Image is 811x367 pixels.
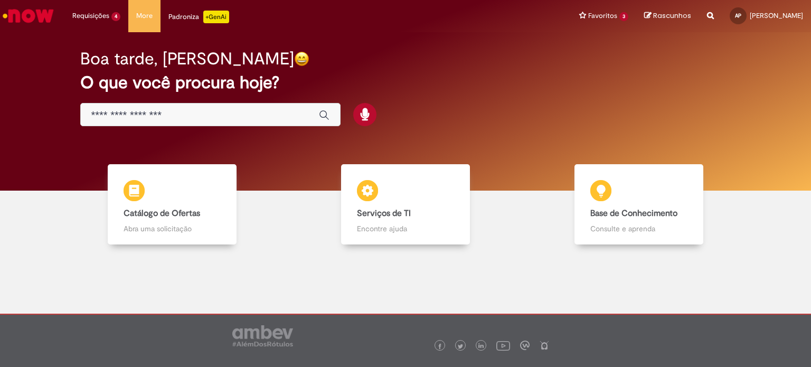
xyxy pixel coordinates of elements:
span: Rascunhos [653,11,691,21]
p: +GenAi [203,11,229,23]
a: Catálogo de Ofertas Abra uma solicitação [55,164,289,245]
span: More [136,11,153,21]
a: Rascunhos [644,11,691,21]
span: 3 [619,12,628,21]
b: Catálogo de Ofertas [124,208,200,219]
span: Favoritos [588,11,617,21]
p: Abra uma solicitação [124,223,220,234]
img: logo_footer_facebook.png [437,344,442,349]
p: Encontre ajuda [357,223,454,234]
h2: Boa tarde, [PERSON_NAME] [80,50,294,68]
img: logo_footer_naosei.png [540,341,549,350]
span: AP [735,12,741,19]
img: logo_footer_youtube.png [496,338,510,352]
span: 4 [111,12,120,21]
a: Serviços de TI Encontre ajuda [289,164,522,245]
a: Base de Conhecimento Consulte e aprenda [522,164,756,245]
h2: O que você procura hoje? [80,73,731,92]
span: [PERSON_NAME] [750,11,803,20]
b: Base de Conhecimento [590,208,677,219]
p: Consulte e aprenda [590,223,687,234]
img: logo_footer_twitter.png [458,344,463,349]
div: Padroniza [168,11,229,23]
b: Serviços de TI [357,208,411,219]
img: ServiceNow [1,5,55,26]
img: logo_footer_workplace.png [520,341,530,350]
img: logo_footer_linkedin.png [478,343,484,350]
img: logo_footer_ambev_rotulo_gray.png [232,325,293,346]
img: happy-face.png [294,51,309,67]
span: Requisições [72,11,109,21]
